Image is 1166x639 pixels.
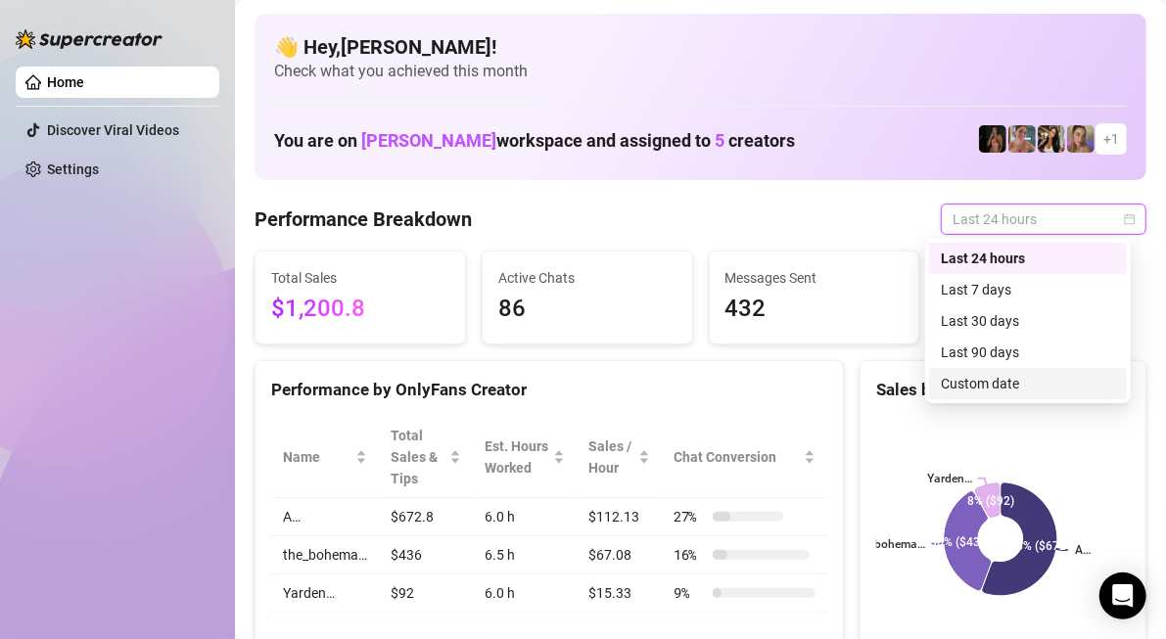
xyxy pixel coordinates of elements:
td: 6.0 h [473,498,577,536]
h4: Performance Breakdown [255,205,472,233]
a: Discover Viral Videos [47,122,179,138]
span: Sales / Hour [588,435,634,479]
a: Home [47,74,84,90]
span: Messages Sent [725,267,904,289]
span: Total Sales [271,267,449,289]
div: Last 7 days [941,279,1115,300]
span: [PERSON_NAME] [361,130,496,151]
span: 9 % [674,582,705,604]
div: Custom date [941,373,1115,394]
span: 16 % [674,544,705,566]
h4: 👋 Hey, [PERSON_NAME] ! [274,33,1127,61]
span: calendar [1124,213,1136,225]
span: Total Sales & Tips [391,425,445,489]
span: Name [283,446,351,468]
img: logo-BBDzfeDw.svg [16,29,163,49]
text: Yarden… [927,472,972,485]
th: Chat Conversion [662,417,827,498]
h1: You are on workspace and assigned to creators [274,130,795,152]
td: Yarden… [271,574,379,613]
th: Sales / Hour [577,417,662,498]
div: Sales by OnlyFans Creator [876,377,1130,403]
td: A… [271,498,379,536]
th: Name [271,417,379,498]
span: 86 [498,291,676,328]
td: $436 [379,536,473,574]
span: Active Chats [498,267,676,289]
img: Yarden [1008,125,1036,153]
td: 6.5 h [473,536,577,574]
img: AdelDahan [1038,125,1065,153]
text: the_bohema… [853,537,925,551]
div: Open Intercom Messenger [1099,572,1146,619]
td: the_bohema… [271,536,379,574]
div: Last 90 days [929,337,1127,368]
td: $672.8 [379,498,473,536]
span: 432 [725,291,904,328]
a: Settings [47,161,99,177]
div: Last 30 days [941,310,1115,332]
span: Last 24 hours [953,205,1135,234]
div: Custom date [929,368,1127,399]
td: $112.13 [577,498,662,536]
span: 5 [715,130,724,151]
div: Est. Hours Worked [485,435,549,479]
div: Last 30 days [929,305,1127,337]
span: Check what you achieved this month [274,61,1127,82]
span: + 1 [1103,128,1119,150]
text: A… [1075,544,1091,558]
td: $67.08 [577,536,662,574]
span: Chat Conversion [674,446,800,468]
div: Performance by OnlyFans Creator [271,377,827,403]
td: 6.0 h [473,574,577,613]
div: Last 24 hours [929,243,1127,274]
div: Last 90 days [941,342,1115,363]
img: the_bohema [979,125,1006,153]
div: Last 24 hours [941,248,1115,269]
td: $92 [379,574,473,613]
th: Total Sales & Tips [379,417,473,498]
span: $1,200.8 [271,291,449,328]
img: Cherry [1067,125,1095,153]
span: 27 % [674,506,705,527]
div: Last 7 days [929,274,1127,305]
td: $15.33 [577,574,662,613]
